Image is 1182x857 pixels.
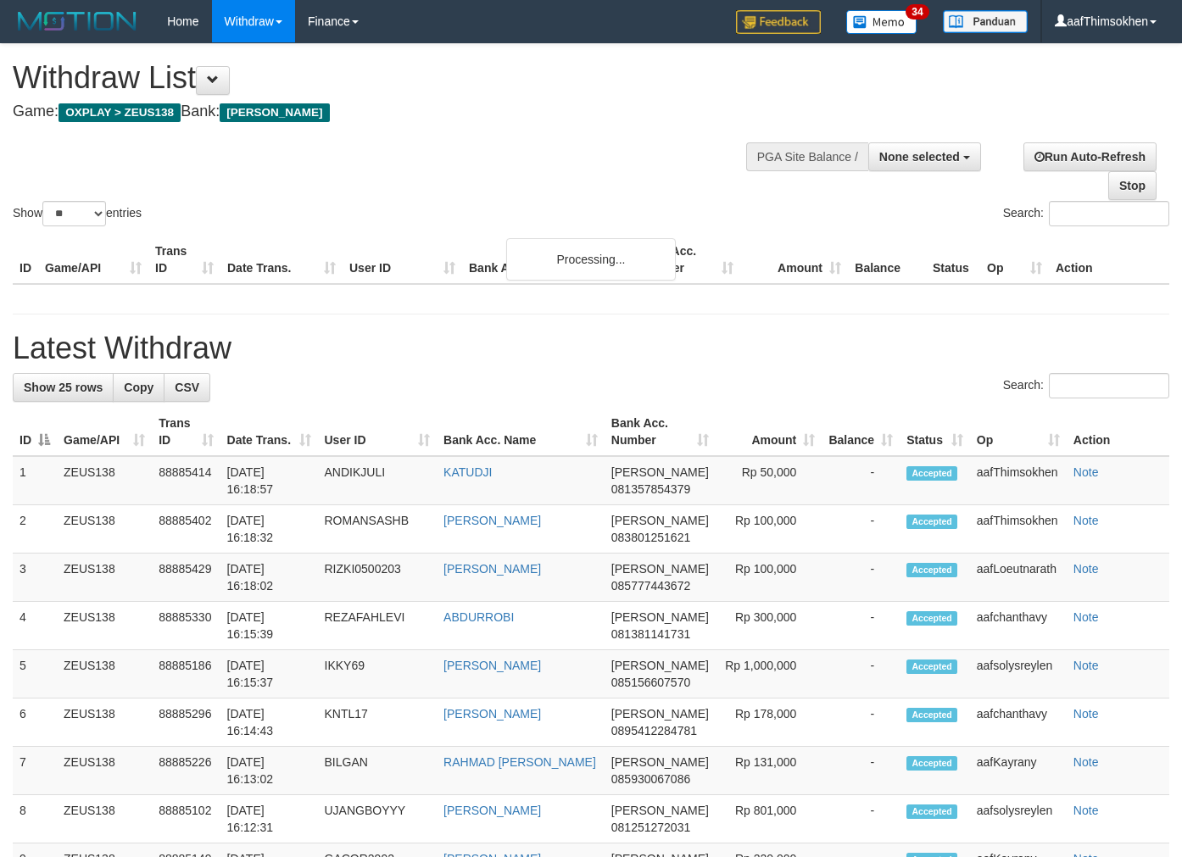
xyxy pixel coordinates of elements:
[152,698,220,747] td: 88885296
[443,755,596,769] a: RAHMAD [PERSON_NAME]
[443,562,541,576] a: [PERSON_NAME]
[13,554,57,602] td: 3
[906,756,957,771] span: Accepted
[906,804,957,819] span: Accepted
[220,698,318,747] td: [DATE] 16:14:43
[846,10,917,34] img: Button%20Memo.svg
[716,795,822,843] td: Rp 801,000
[13,650,57,698] td: 5
[152,795,220,843] td: 88885102
[343,236,462,284] th: User ID
[1067,408,1169,456] th: Action
[611,804,709,817] span: [PERSON_NAME]
[57,650,152,698] td: ZEUS138
[611,531,690,544] span: Copy 083801251621 to clipboard
[716,650,822,698] td: Rp 1,000,000
[443,610,514,624] a: ABDURROBI
[822,505,900,554] td: -
[716,554,822,602] td: Rp 100,000
[124,381,153,394] span: Copy
[970,747,1067,795] td: aafKayrany
[13,331,1169,365] h1: Latest Withdraw
[943,10,1028,33] img: panduan.png
[611,724,697,737] span: Copy 0895412284781 to clipboard
[318,505,438,554] td: ROMANSASHB
[1073,465,1099,479] a: Note
[822,554,900,602] td: -
[611,514,709,527] span: [PERSON_NAME]
[746,142,868,171] div: PGA Site Balance /
[42,201,106,226] select: Showentries
[506,238,676,281] div: Processing...
[1073,755,1099,769] a: Note
[611,659,709,672] span: [PERSON_NAME]
[13,236,38,284] th: ID
[318,650,438,698] td: IKKY69
[605,408,716,456] th: Bank Acc. Number: activate to sort column ascending
[822,602,900,650] td: -
[970,456,1067,505] td: aafThimsokhen
[611,772,690,786] span: Copy 085930067086 to clipboard
[1108,171,1157,200] a: Stop
[1073,610,1099,624] a: Note
[220,554,318,602] td: [DATE] 16:18:02
[59,103,181,122] span: OXPLAY > ZEUS138
[926,236,980,284] th: Status
[611,579,690,593] span: Copy 085777443672 to clipboard
[57,554,152,602] td: ZEUS138
[716,505,822,554] td: Rp 100,000
[57,456,152,505] td: ZEUS138
[13,795,57,843] td: 8
[462,236,633,284] th: Bank Acc. Name
[611,482,690,496] span: Copy 081357854379 to clipboard
[318,456,438,505] td: ANDIKJULI
[220,505,318,554] td: [DATE] 16:18:32
[906,611,957,626] span: Accepted
[152,650,220,698] td: 88885186
[13,698,57,747] td: 6
[13,201,142,226] label: Show entries
[611,465,709,479] span: [PERSON_NAME]
[57,698,152,747] td: ZEUS138
[1073,707,1099,721] a: Note
[220,103,329,122] span: [PERSON_NAME]
[13,408,57,456] th: ID: activate to sort column descending
[1003,201,1169,226] label: Search:
[220,602,318,650] td: [DATE] 16:15:39
[220,236,343,284] th: Date Trans.
[740,236,848,284] th: Amount
[906,563,957,577] span: Accepted
[1049,201,1169,226] input: Search:
[152,554,220,602] td: 88885429
[152,456,220,505] td: 88885414
[57,505,152,554] td: ZEUS138
[1073,562,1099,576] a: Note
[318,554,438,602] td: RIZKI0500203
[24,381,103,394] span: Show 25 rows
[13,505,57,554] td: 2
[318,408,438,456] th: User ID: activate to sort column ascending
[318,698,438,747] td: KNTL17
[970,408,1067,456] th: Op: activate to sort column ascending
[152,408,220,456] th: Trans ID: activate to sort column ascending
[220,795,318,843] td: [DATE] 16:12:31
[1073,514,1099,527] a: Note
[152,747,220,795] td: 88885226
[716,698,822,747] td: Rp 178,000
[906,466,957,481] span: Accepted
[318,795,438,843] td: UJANGBOYYY
[736,10,821,34] img: Feedback.jpg
[318,602,438,650] td: REZAFAHLEVI
[220,456,318,505] td: [DATE] 16:18:57
[906,708,957,722] span: Accepted
[716,747,822,795] td: Rp 131,000
[220,747,318,795] td: [DATE] 16:13:02
[1049,236,1169,284] th: Action
[443,514,541,527] a: [PERSON_NAME]
[57,747,152,795] td: ZEUS138
[611,707,709,721] span: [PERSON_NAME]
[906,659,957,674] span: Accepted
[868,142,981,171] button: None selected
[906,4,928,19] span: 34
[13,602,57,650] td: 4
